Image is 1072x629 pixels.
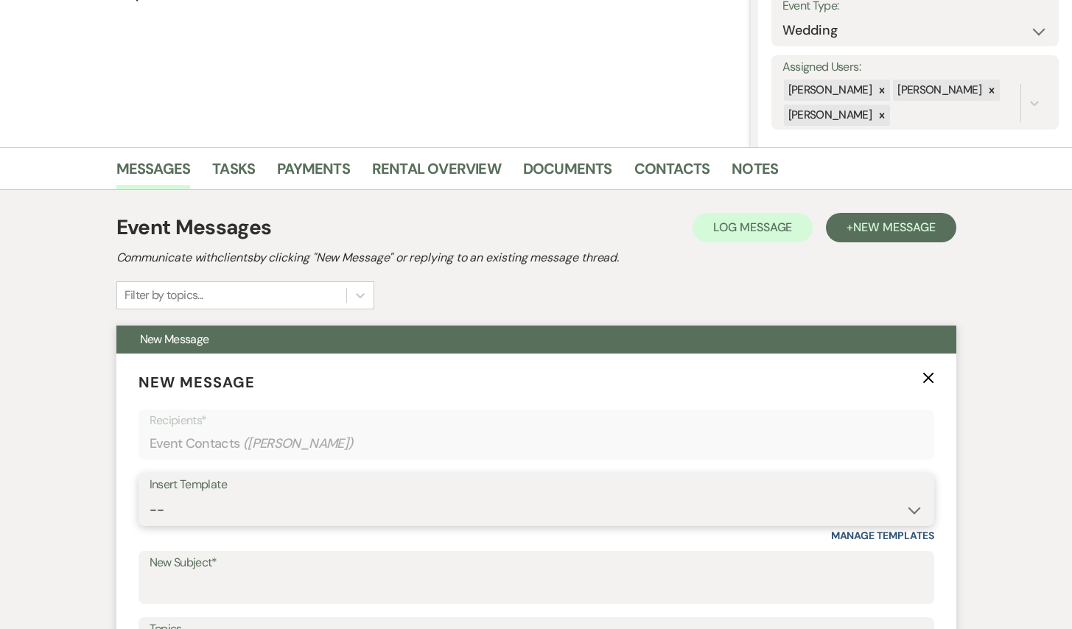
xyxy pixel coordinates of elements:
p: Recipients* [150,411,923,430]
h2: Communicate with clients by clicking "New Message" or replying to an existing message thread. [116,249,956,267]
button: Log Message [693,213,813,242]
span: New Message [139,373,255,392]
a: Notes [732,157,778,189]
a: Manage Templates [831,529,934,542]
div: Event Contacts [150,429,923,458]
label: New Subject* [150,552,923,574]
span: ( [PERSON_NAME] ) [243,434,354,454]
div: [PERSON_NAME] [784,80,875,101]
div: Filter by topics... [125,287,203,304]
button: +New Message [826,213,956,242]
div: [PERSON_NAME] [784,105,875,126]
span: Log Message [713,219,792,235]
div: [PERSON_NAME] [893,80,984,101]
span: New Message [853,219,935,235]
a: Documents [523,157,612,189]
h1: Event Messages [116,212,272,243]
a: Messages [116,157,191,189]
a: Payments [277,157,350,189]
a: Rental Overview [372,157,501,189]
div: Insert Template [150,474,923,496]
label: Assigned Users: [782,57,1048,78]
a: Contacts [634,157,710,189]
span: New Message [140,331,209,347]
a: Tasks [212,157,255,189]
